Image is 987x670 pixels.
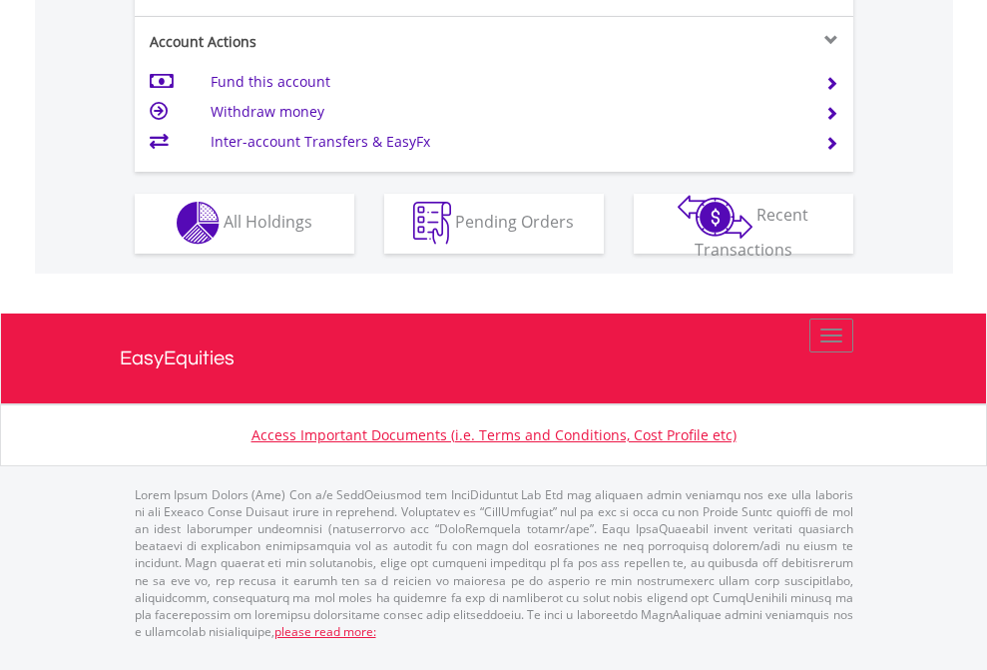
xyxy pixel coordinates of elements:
[384,194,604,254] button: Pending Orders
[413,202,451,245] img: pending_instructions-wht.png
[211,67,800,97] td: Fund this account
[135,194,354,254] button: All Holdings
[177,202,220,245] img: holdings-wht.png
[211,97,800,127] td: Withdraw money
[634,194,853,254] button: Recent Transactions
[135,32,494,52] div: Account Actions
[211,127,800,157] td: Inter-account Transfers & EasyFx
[135,486,853,640] p: Lorem Ipsum Dolors (Ame) Con a/e SeddOeiusmod tem InciDiduntut Lab Etd mag aliquaen admin veniamq...
[120,314,868,403] a: EasyEquities
[455,211,574,233] span: Pending Orders
[274,623,376,640] a: please read more:
[251,425,737,444] a: Access Important Documents (i.e. Terms and Conditions, Cost Profile etc)
[224,211,312,233] span: All Holdings
[678,195,752,239] img: transactions-zar-wht.png
[695,204,809,261] span: Recent Transactions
